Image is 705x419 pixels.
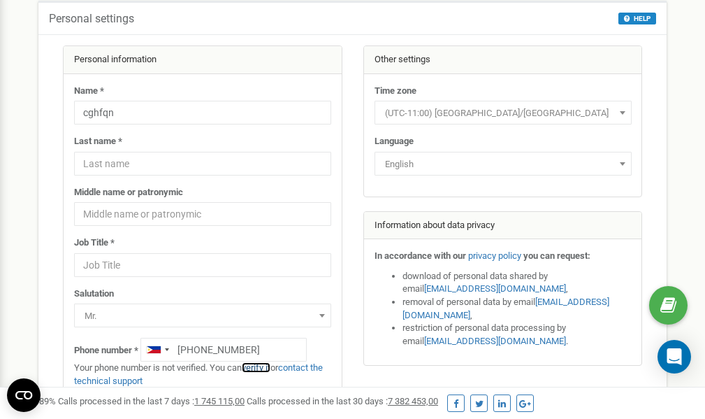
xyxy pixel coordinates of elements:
[74,236,115,250] label: Job Title *
[618,13,656,24] button: HELP
[379,104,627,123] span: (UTC-11:00) Pacific/Midway
[74,362,331,388] p: Your phone number is not verified. You can or
[74,85,104,98] label: Name *
[49,13,134,25] h5: Personal settings
[141,339,173,361] div: Telephone country code
[424,336,566,346] a: [EMAIL_ADDRESS][DOMAIN_NAME]
[247,396,438,406] span: Calls processed in the last 30 days :
[468,250,521,261] a: privacy policy
[375,250,466,261] strong: In accordance with our
[74,304,331,327] span: Mr.
[7,378,41,412] button: Open CMP widget
[402,322,632,348] li: restriction of personal data processing by email .
[388,396,438,406] u: 7 382 453,00
[74,362,323,386] a: contact the technical support
[379,155,627,174] span: English
[375,85,416,98] label: Time zone
[74,135,122,148] label: Last name *
[424,283,566,294] a: [EMAIL_ADDRESS][DOMAIN_NAME]
[74,186,183,199] label: Middle name or patronymic
[74,152,331,176] input: Last name
[74,101,331,125] input: Name
[58,396,245,406] span: Calls processed in the last 7 days :
[140,338,307,362] input: +1-800-555-55-55
[375,152,632,176] span: English
[364,46,642,74] div: Other settings
[375,101,632,125] span: (UTC-11:00) Pacific/Midway
[64,46,342,74] div: Personal information
[523,250,590,261] strong: you can request:
[74,253,331,277] input: Job Title
[74,287,114,301] label: Salutation
[242,362,270,373] a: verify it
[74,202,331,226] input: Middle name or patronymic
[194,396,245,406] u: 1 745 115,00
[657,340,691,374] div: Open Intercom Messenger
[375,135,414,148] label: Language
[364,212,642,240] div: Information about data privacy
[402,270,632,296] li: download of personal data shared by email ,
[402,296,632,322] li: removal of personal data by email ,
[79,306,326,326] span: Mr.
[74,344,138,357] label: Phone number *
[402,297,609,320] a: [EMAIL_ADDRESS][DOMAIN_NAME]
